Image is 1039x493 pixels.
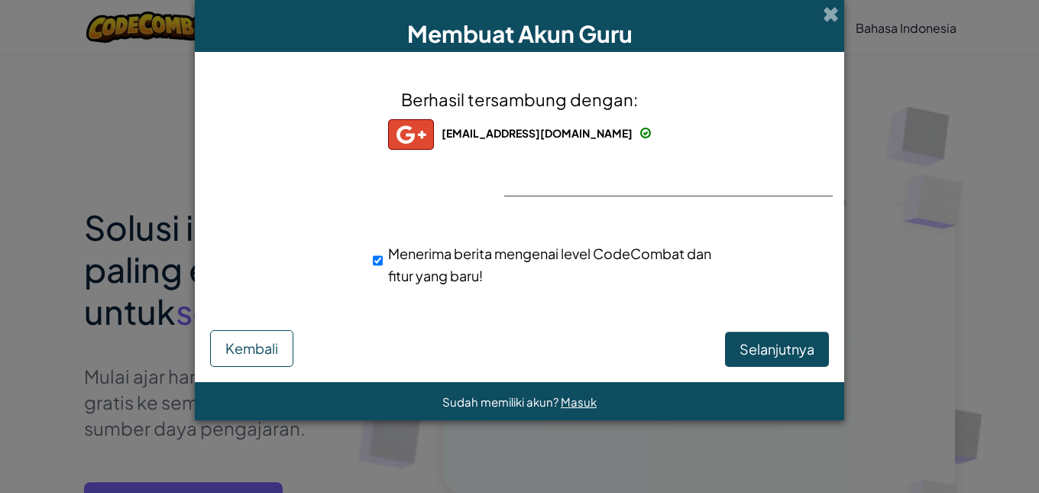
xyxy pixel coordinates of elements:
[442,126,633,140] span: [EMAIL_ADDRESS][DOMAIN_NAME]
[210,330,293,367] button: Kembali
[388,245,711,284] span: Menerima berita mengenai level CodeCombat dan fitur yang baru!
[373,245,383,276] input: Menerima berita mengenai level CodeCombat dan fitur yang baru!
[401,89,638,110] span: Berhasil tersambung dengan:
[740,340,814,358] span: Selanjutnya
[725,332,829,367] button: Selanjutnya
[407,19,633,48] span: Membuat Akun Guru
[225,339,278,357] span: Kembali
[388,119,434,150] img: gplus_small.png
[561,394,597,409] a: Masuk
[442,394,561,409] span: Sudah memiliki akun?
